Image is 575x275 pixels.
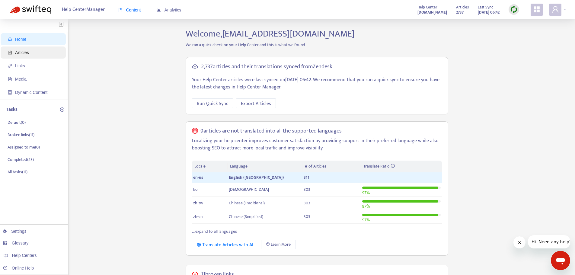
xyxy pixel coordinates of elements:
span: Chinese (Traditional) [229,200,265,206]
p: We ran a quick check on your Help Center and this is what we found [181,42,453,48]
span: cloud-sync [192,64,198,70]
p: Default ( 0 ) [8,119,26,126]
span: Home [15,37,26,42]
span: en-us [193,174,203,181]
p: All tasks ( 11 ) [8,169,27,175]
span: Welcome, [EMAIL_ADDRESS][DOMAIN_NAME] [186,26,355,41]
span: Chinese (Simplified) [229,213,263,220]
span: 311 [304,174,309,181]
p: Completed ( 23 ) [8,156,34,163]
a: Settings [3,229,27,234]
span: zh-cn [193,213,203,220]
th: Locale [192,161,228,172]
span: Analytics [157,8,181,12]
span: plus-circle [60,107,64,112]
span: Help Center Manager [62,4,105,15]
span: ko [193,186,198,193]
p: Your Help Center articles were last synced on [DATE] 06:42 . We recommend that you run a quick sy... [192,76,442,91]
span: English ([GEOGRAPHIC_DATA]) [229,174,284,181]
span: Hi. Need any help? [4,4,43,9]
span: 303 [304,213,310,220]
button: Translate Articles with AI [192,240,258,249]
span: 97 % [362,203,370,210]
span: container [8,90,12,94]
button: Export Articles [236,98,276,108]
span: global [192,128,198,135]
span: user [552,6,559,13]
a: Online Help [3,266,34,270]
span: file-image [8,77,12,81]
span: Run Quick Sync [197,100,228,107]
h5: 2,737 articles and their translations synced from Zendesk [201,63,332,70]
span: link [8,64,12,68]
span: appstore [533,6,540,13]
span: Content [118,8,141,12]
a: ... expand to all languages [192,228,237,235]
iframe: Message from company [528,235,570,248]
p: Broken links ( 11 ) [8,132,34,138]
span: 97 % [362,189,370,196]
th: # of Articles [302,161,361,172]
span: 303 [304,200,310,206]
span: Help Center [417,4,437,11]
img: sync.dc5367851b00ba804db3.png [510,6,518,13]
span: Articles [456,4,469,11]
span: Links [15,63,25,68]
span: zh-tw [193,200,203,206]
a: [DOMAIN_NAME] [417,9,447,16]
a: Learn More [261,240,295,249]
span: Last Sync [478,4,493,11]
iframe: Button to launch messaging window [551,251,570,270]
img: Swifteq [9,5,51,14]
span: Articles [15,50,29,55]
span: book [118,8,123,12]
iframe: Close message [513,236,525,248]
span: Dynamic Content [15,90,47,95]
span: 303 [304,186,310,193]
p: Localizing your help center improves customer satisfaction by providing support in their preferre... [192,137,442,152]
span: account-book [8,50,12,55]
span: Learn More [271,241,291,248]
div: Translate Articles with AI [197,241,253,249]
strong: 2737 [456,9,464,16]
span: Help Centers [12,253,37,258]
p: Tasks [6,106,18,113]
span: 97 % [362,216,370,223]
h5: 9 articles are not translated into all the supported languages [200,128,342,135]
div: Translate Ratio [363,163,439,170]
span: home [8,37,12,41]
th: Language [228,161,302,172]
strong: [DATE] 06:42 [478,9,500,16]
span: Media [15,77,27,82]
a: Glossary [3,241,28,245]
p: Assigned to me ( 0 ) [8,144,40,150]
button: Run Quick Sync [192,98,233,108]
span: area-chart [157,8,161,12]
span: Export Articles [241,100,271,107]
span: [DEMOGRAPHIC_DATA] [229,186,269,193]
